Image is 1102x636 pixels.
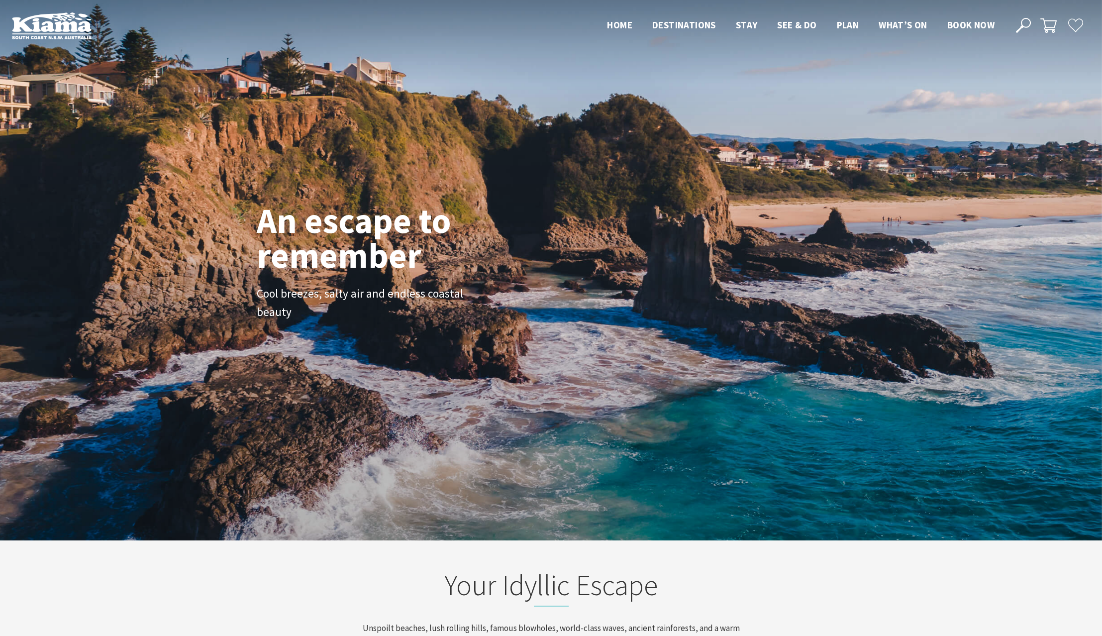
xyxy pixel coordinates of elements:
span: Stay [736,19,758,31]
p: Cool breezes, salty air and endless coastal beauty [257,285,481,321]
span: What’s On [879,19,927,31]
span: See & Do [777,19,816,31]
span: Book now [947,19,995,31]
h2: Your Idyllic Escape [356,568,746,607]
span: Destinations [652,19,716,31]
span: Plan [837,19,859,31]
img: Kiama Logo [12,12,92,39]
span: Home [607,19,632,31]
nav: Main Menu [597,17,1004,34]
h1: An escape to remember [257,203,530,273]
